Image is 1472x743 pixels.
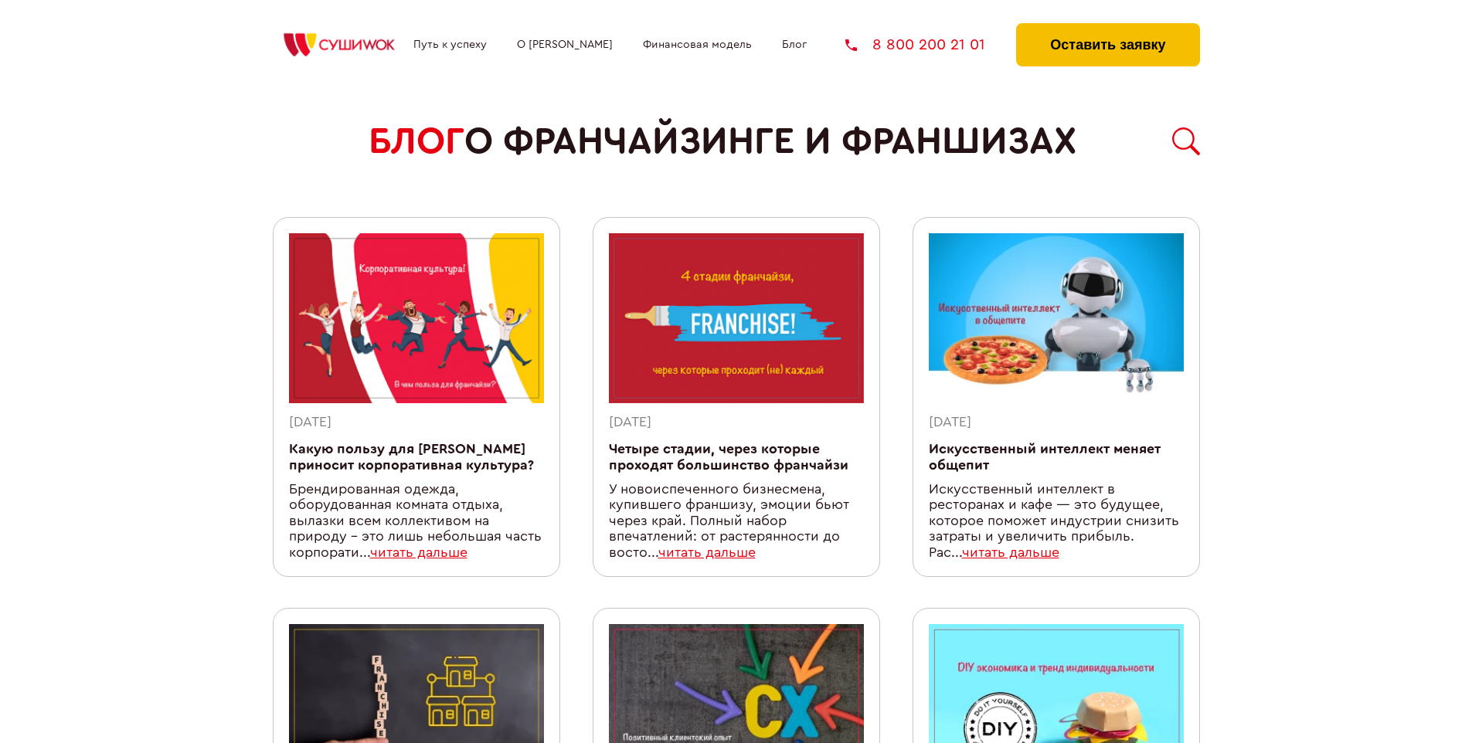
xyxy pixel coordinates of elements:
[845,37,985,53] a: 8 800 200 21 01
[1016,23,1199,66] button: Оставить заявку
[929,482,1184,561] div: Искусственный интеллект в ресторанах и кафе — это будущее, которое поможет индустрии снизить затр...
[289,482,544,561] div: Брендированная одежда, оборудованная комната отдыха, вылазки всем коллективом на природу – это ли...
[643,39,752,51] a: Финансовая модель
[289,415,544,431] div: [DATE]
[658,546,756,559] a: читать дальше
[370,546,467,559] a: читать дальше
[782,39,807,51] a: Блог
[872,37,985,53] span: 8 800 200 21 01
[962,546,1059,559] a: читать дальше
[464,120,1076,163] span: о франчайзинге и франшизах
[289,443,534,472] a: Какую пользу для [PERSON_NAME] приносит корпоративная культура?
[369,120,464,163] span: БЛОГ
[517,39,613,51] a: О [PERSON_NAME]
[609,415,864,431] div: [DATE]
[413,39,487,51] a: Путь к успеху
[929,415,1184,431] div: [DATE]
[609,482,864,561] div: У новоиспеченного бизнесмена, купившего франшизу, эмоции бьют через край. Полный набор впечатлени...
[929,443,1161,472] a: Искусственный интеллект меняет общепит
[609,443,848,472] a: Четыре стадии, через которые проходят большинство франчайзи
